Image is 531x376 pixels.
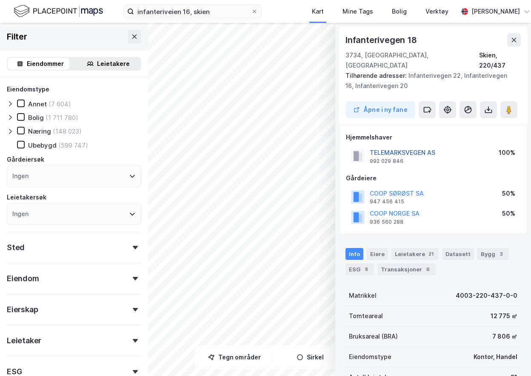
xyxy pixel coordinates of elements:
[392,6,407,17] div: Bolig
[442,248,474,260] div: Datasett
[198,349,271,366] button: Tegn områder
[12,209,29,219] div: Ingen
[345,50,479,71] div: 3734, [GEOGRAPHIC_DATA], [GEOGRAPHIC_DATA]
[345,33,419,47] div: Infanterivegen 18
[456,291,517,301] div: 4003-220-437-0-0
[349,352,391,362] div: Eiendomstype
[471,6,520,17] div: [PERSON_NAME]
[345,248,363,260] div: Info
[58,141,88,149] div: (599 747)
[14,4,103,19] img: logo.f888ab2527a4732fd821a326f86c7f29.svg
[345,101,415,118] button: Åpne i ny fane
[28,100,47,108] div: Annet
[7,242,25,253] div: Sted
[491,311,517,321] div: 12 775 ㎡
[7,154,44,165] div: Gårdeiersøk
[499,148,515,158] div: 100%
[474,352,517,362] div: Kontor, Handel
[367,248,388,260] div: Eiere
[97,59,130,69] div: Leietakere
[349,331,398,342] div: Bruksareal (BRA)
[53,127,82,135] div: (148 023)
[312,6,324,17] div: Kart
[7,273,39,284] div: Eiendom
[424,265,432,273] div: 6
[28,114,44,122] div: Bolig
[377,263,436,275] div: Transaksjoner
[349,311,383,321] div: Tomteareal
[488,335,531,376] div: Kontrollprogram for chat
[345,72,408,79] span: Tilhørende adresser:
[134,5,251,18] input: Søk på adresse, matrikkel, gårdeiere, leietakere eller personer
[370,219,403,225] div: 936 560 288
[345,71,514,91] div: Infanterivegen 22, Infanterivegen 16, Infanterivegen 20
[502,188,515,199] div: 50%
[391,248,439,260] div: Leietakere
[502,208,515,219] div: 50%
[345,263,374,275] div: ESG
[46,114,78,122] div: (1 711 780)
[488,335,531,376] iframe: Chat Widget
[7,336,41,346] div: Leietaker
[7,30,27,43] div: Filter
[274,349,346,366] button: Sirkel
[49,100,71,108] div: (7 604)
[370,158,403,165] div: 992 029 846
[28,127,51,135] div: Næring
[7,305,38,315] div: Eierskap
[346,173,520,183] div: Gårdeiere
[479,50,521,71] div: Skien, 220/437
[346,132,520,142] div: Hjemmelshaver
[27,59,64,69] div: Eiendommer
[370,198,404,205] div: 947 456 415
[362,265,371,273] div: 8
[349,291,377,301] div: Matrikkel
[497,250,505,258] div: 3
[343,6,373,17] div: Mine Tags
[7,192,46,202] div: Leietakersøk
[492,331,517,342] div: 7 806 ㎡
[427,250,435,258] div: 21
[28,141,57,149] div: Ubebygd
[7,84,49,94] div: Eiendomstype
[12,171,29,181] div: Ingen
[477,248,509,260] div: Bygg
[425,6,448,17] div: Verktøy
